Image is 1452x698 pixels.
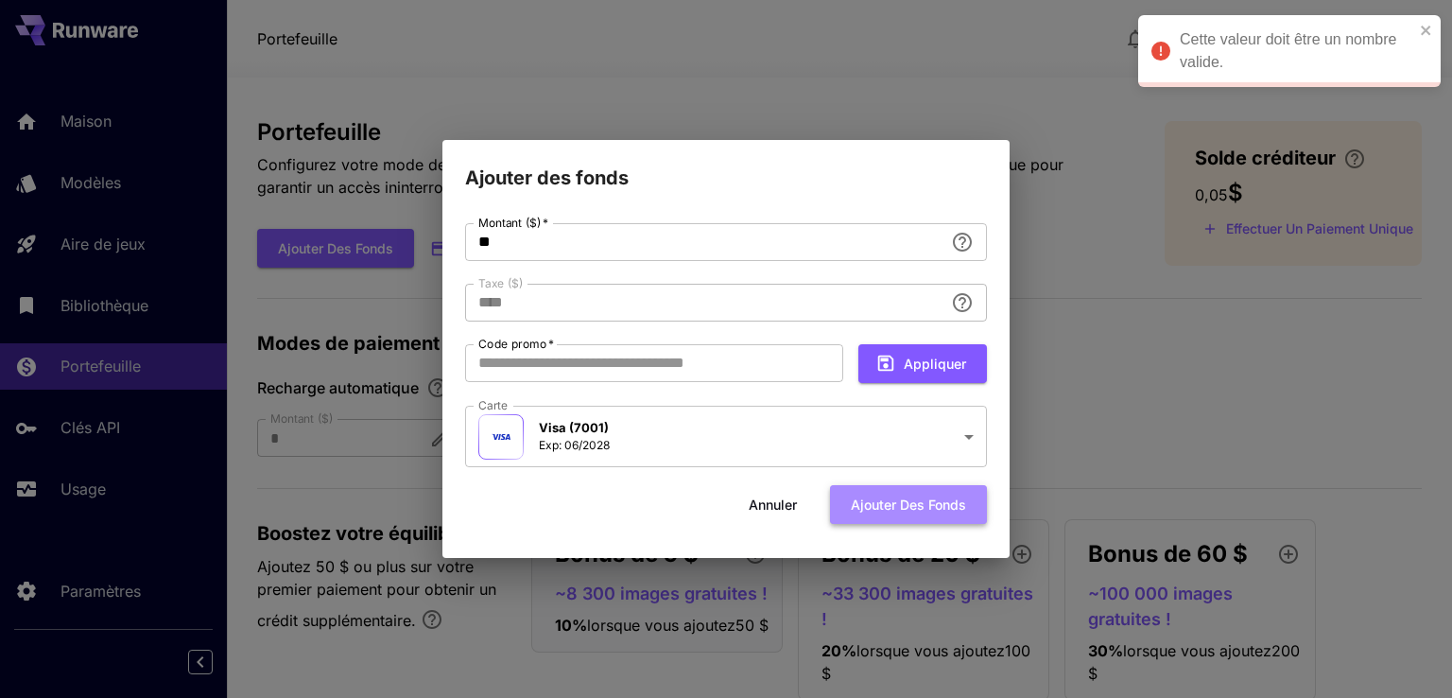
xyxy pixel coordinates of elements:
font: Ajouter des fonds [851,497,966,513]
font: Exp: 06/2028 [539,438,610,452]
font: Montant ($) [478,215,541,229]
button: fermer [1420,23,1433,38]
button: Ajouter des fonds [830,485,987,524]
font: Ajouter des fonds [465,166,629,189]
font: Cette valeur doit être un nombre valide. [1180,31,1396,70]
font: Annuler [749,497,797,513]
button: Annuler [730,485,815,524]
font: Code promo [478,336,546,350]
font: Carte [478,398,508,412]
font: Taxe ($) [478,275,523,289]
button: Appliquer [858,344,987,383]
font: Visa (7001) [539,420,609,435]
font: Appliquer [904,356,966,372]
